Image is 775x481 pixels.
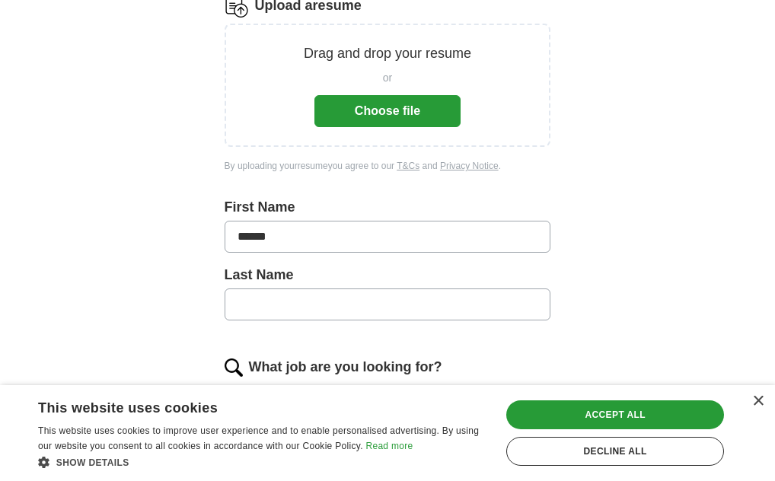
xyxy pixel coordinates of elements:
img: search.png [225,358,243,377]
div: This website uses cookies [38,394,449,417]
label: Last Name [225,265,551,285]
a: T&Cs [397,161,419,171]
div: Show details [38,454,487,470]
div: Close [752,396,764,407]
label: First Name [225,197,551,218]
div: By uploading your resume you agree to our and . [225,159,551,173]
div: Accept all [506,400,724,429]
a: Read more, opens a new window [365,441,413,451]
p: Enter or select a minimum of 3 job titles (4-8 recommended) [225,384,551,400]
p: Drag and drop your resume [304,43,471,64]
label: What job are you looking for? [249,357,442,377]
div: Decline all [506,437,724,466]
button: Choose file [314,95,461,127]
a: Privacy Notice [440,161,499,171]
span: Show details [56,457,129,468]
span: This website uses cookies to improve user experience and to enable personalised advertising. By u... [38,425,479,451]
span: or [383,70,392,86]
